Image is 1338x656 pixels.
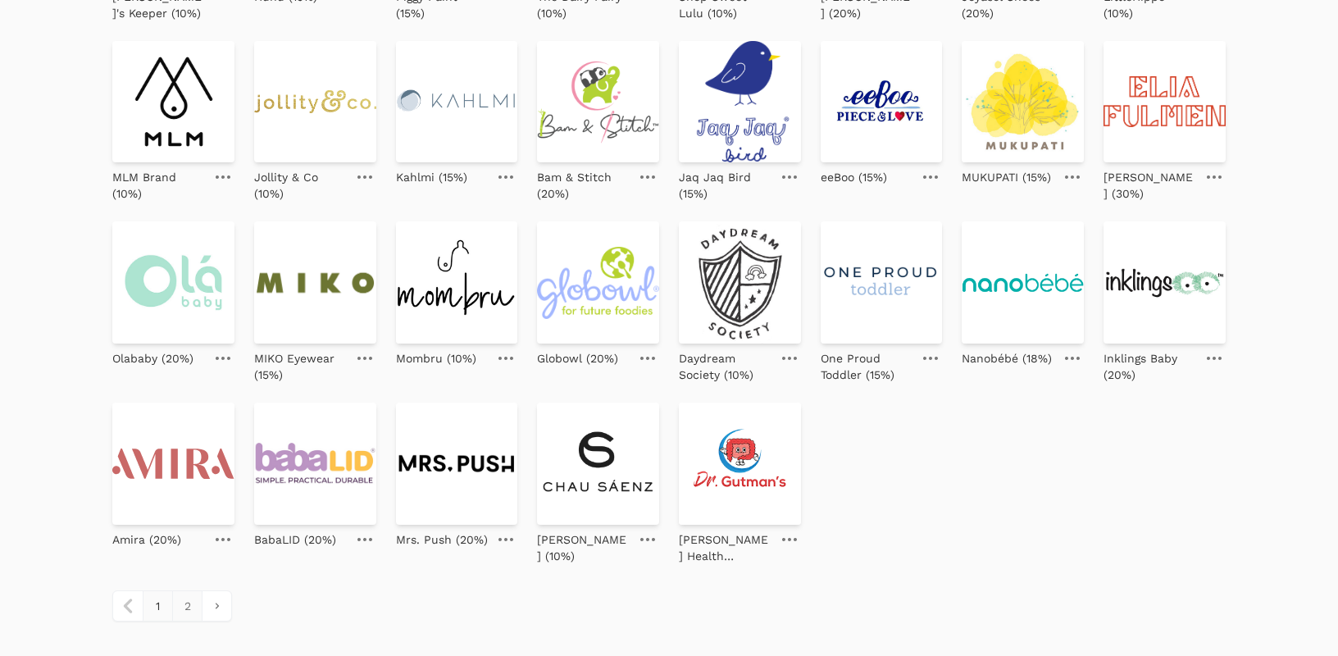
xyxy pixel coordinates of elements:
[821,169,887,185] p: eeBoo (15%)
[112,531,181,548] p: Amira (20%)
[1104,41,1226,163] img: 6347814845aea555ebaf772d_EliaFulmen-Logo-Stacked.png
[1104,350,1196,383] p: Inklings Baby (20%)
[112,41,234,163] img: Logo_BLACK_MLM_RGB_400x.png
[821,350,913,383] p: One Proud Toddler (15%)
[962,162,1051,185] a: MUKUPATI (15%)
[112,403,234,525] img: 6513fd0ef811d17b681fa2b8_Amira_Logo.svg
[679,350,771,383] p: Daydream Society (10%)
[679,525,771,564] a: [PERSON_NAME] Health Supplements (10%)
[679,162,771,202] a: Jaq Jaq Bird (15%)
[537,162,630,202] a: Bam & Stitch (20%)
[396,221,518,344] img: Mombru_Logo_1.png
[1104,221,1226,344] img: Inklings_Website_Logo.jpg
[962,350,1052,367] p: Nanobébé (18%)
[396,41,518,163] img: logo_website-2-04_510x.png
[679,403,801,525] img: soL4zDwaWNGr+06uUNo48iu44Mz9Eh5+AawB1dvaeDJm7w3RHrWK7zL997yIPJdZIM3OffDtRwcHBwcHBwcHBwcHBwcHBwcHB...
[254,403,376,525] img: Untitled_design_492460a8-f5f8-4f94-8b8a-0f99a14ccaa3_360x.png
[396,344,476,367] a: Mombru (10%)
[537,525,630,564] a: [PERSON_NAME] (10%)
[962,221,1084,344] img: Nanobebe-Brand-_-Logos-2020_7ad2479a-9866-4b85-91e1-7ca2e57b8844.png
[537,531,630,564] p: [PERSON_NAME] (10%)
[396,350,476,367] p: Mombru (10%)
[254,350,347,383] p: MIKO Eyewear (15%)
[254,525,336,548] a: BabaLID (20%)
[537,403,659,525] img: Chau_Saenz_-_Google_Drive_1_360x.png
[679,344,771,383] a: Daydream Society (10%)
[143,591,172,621] span: 1
[962,344,1052,367] a: Nanobébé (18%)
[112,162,205,202] a: MLM Brand (10%)
[537,344,618,367] a: Globowl (20%)
[537,221,659,344] img: globowl-logo_primary-color-tagline.png
[537,41,659,163] img: Logo-FullTM-500x_17f65d78-1daf-4442-9980-f61d2c2d6980.png
[254,41,376,163] img: logo_2x.png
[254,169,347,202] p: Jollity & Co (10%)
[679,531,771,564] p: [PERSON_NAME] Health Supplements (10%)
[962,169,1051,185] p: MUKUPATI (15%)
[254,344,347,383] a: MIKO Eyewear (15%)
[112,221,234,344] img: Olababy_logo_color_RGB_2021m_f7c64e35-e419-49f9-8a0c-ed2863d41459_1600x.jpg
[254,531,336,548] p: BabaLID (20%)
[537,350,618,367] p: Globowl (20%)
[821,41,943,163] img: eeBoo-Piece-and-Love-1024-x-780.jpg
[679,221,801,344] img: logo-new-export.jpg
[396,162,467,185] a: Kahlmi (15%)
[254,162,347,202] a: Jollity & Co (10%)
[396,531,488,548] p: Mrs. Push (20%)
[396,169,467,185] p: Kahlmi (15%)
[679,41,801,163] img: jaqjaq-logo.png
[112,590,232,622] nav: pagination
[1104,169,1196,202] p: [PERSON_NAME] (30%)
[821,344,913,383] a: One Proud Toddler (15%)
[1104,162,1196,202] a: [PERSON_NAME] (30%)
[112,350,193,367] p: Olababy (20%)
[172,591,202,621] a: 2
[254,221,376,344] img: Miko_Primary_Green.png
[537,169,630,202] p: Bam & Stitch (20%)
[821,221,943,344] img: One_Proud_Toddler_Logo_360x.png
[679,169,771,202] p: Jaq Jaq Bird (15%)
[821,162,887,185] a: eeBoo (15%)
[396,403,518,525] img: Transparent_Horizontal_4761f142-cec7-4c5f-a344-b6e8b22cd599_380x.png
[112,169,205,202] p: MLM Brand (10%)
[962,41,1084,163] img: Logo_SHOP_512_x_512_px.png
[396,525,488,548] a: Mrs. Push (20%)
[112,525,181,548] a: Amira (20%)
[1104,344,1196,383] a: Inklings Baby (20%)
[112,344,193,367] a: Olababy (20%)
